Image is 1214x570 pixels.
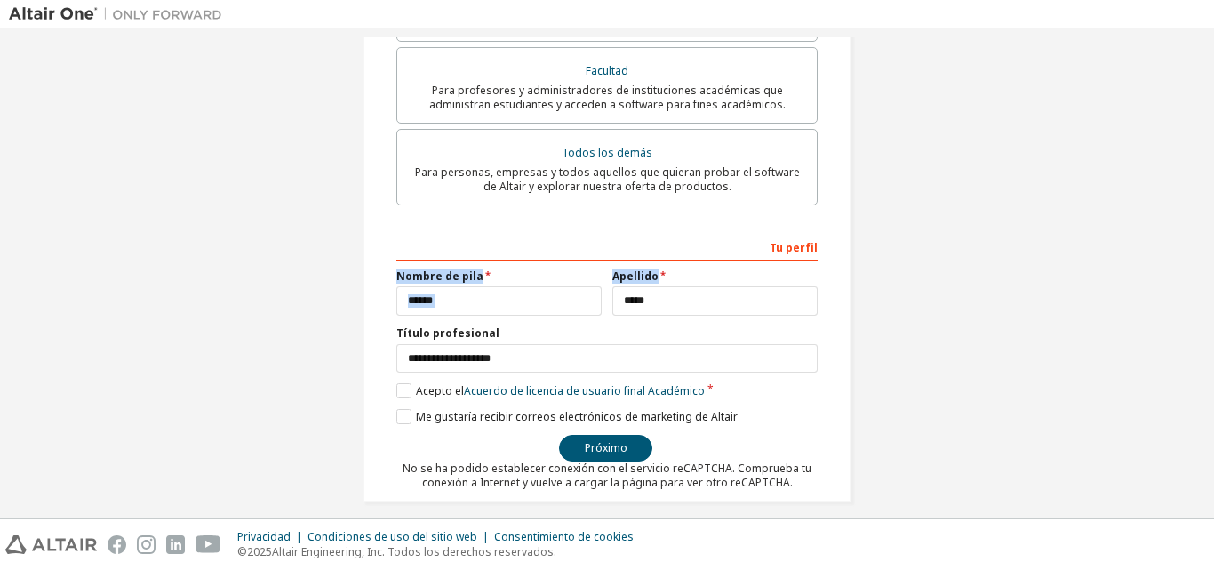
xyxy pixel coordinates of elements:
font: Privacidad [237,529,291,544]
font: Título profesional [396,325,499,341]
img: instagram.svg [137,535,156,554]
font: Próximo [585,440,627,455]
font: Consentimiento de cookies [494,529,634,544]
font: Acepto el [416,383,464,398]
img: linkedin.svg [166,535,185,554]
img: Altair Uno [9,5,231,23]
font: Tu perfil [770,240,818,255]
font: Apellido [612,269,659,284]
img: facebook.svg [108,535,126,554]
font: Acuerdo de licencia de usuario final [464,383,645,398]
font: No se ha podido establecer conexión con el servicio reCAPTCHA. Comprueba tu conexión a Internet y... [403,461,811,490]
font: 2025 [247,544,272,559]
font: Altair Engineering, Inc. Todos los derechos reservados. [272,544,556,559]
button: Próximo [559,435,652,462]
font: Para profesores y administradores de instituciones académicas que administran estudiantes y acced... [429,83,786,112]
font: Para personas, empresas y todos aquellos que quieran probar el software de Altair y explorar nues... [415,165,800,194]
font: Me gustaría recibir correos electrónicos de marketing de Altair [416,409,738,424]
font: Facultad [586,63,628,78]
img: youtube.svg [196,535,221,554]
font: Nombre de pila [396,269,483,284]
font: Académico [648,383,705,398]
font: © [237,544,247,559]
font: Todos los demás [562,145,652,160]
font: Condiciones de uso del sitio web [307,529,477,544]
img: altair_logo.svg [5,535,97,554]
